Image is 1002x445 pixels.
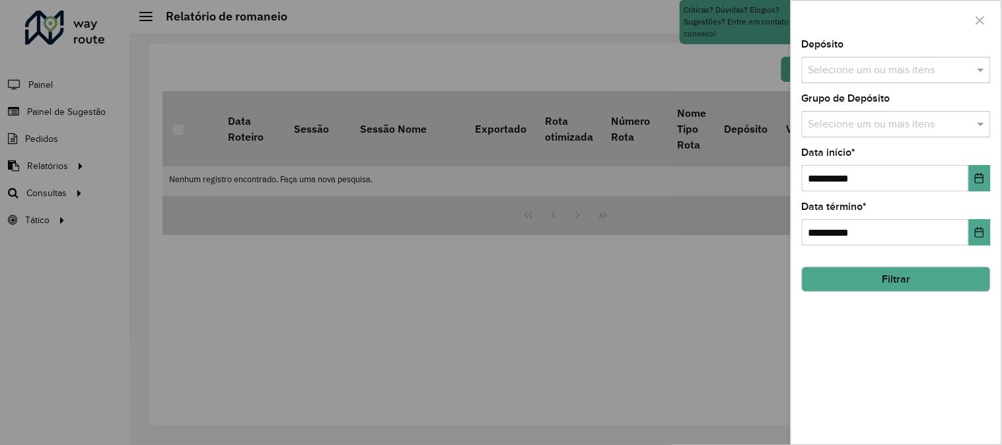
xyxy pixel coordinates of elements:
button: Filtrar [802,267,991,292]
label: Data início [802,145,856,160]
button: Choose Date [969,165,991,191]
button: Choose Date [969,219,991,246]
label: Depósito [802,36,844,52]
label: Grupo de Depósito [802,90,890,106]
label: Data término [802,199,867,215]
